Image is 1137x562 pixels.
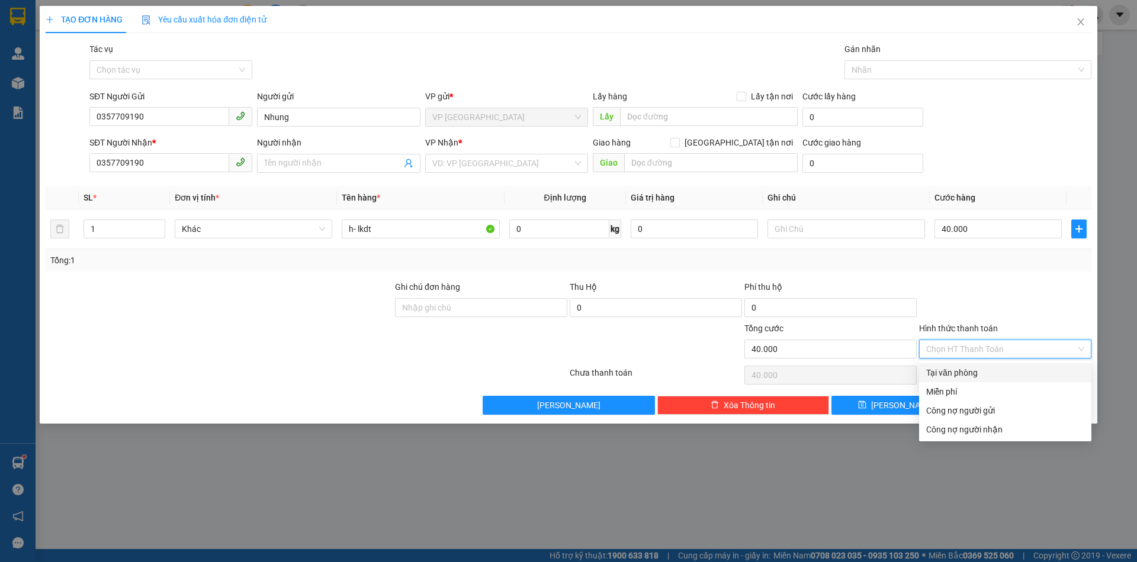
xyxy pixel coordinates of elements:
label: Ghi chú đơn hàng [395,282,460,292]
span: Đơn vị tính [175,193,219,202]
div: Phí thu hộ [744,280,917,298]
span: [GEOGRAPHIC_DATA] tận nơi [680,136,798,149]
span: Giao hàng [593,138,631,147]
div: Tổng: 1 [50,254,439,267]
label: Gán nhãn [844,44,881,54]
span: VP Nhận [425,138,458,147]
label: Tác vụ [89,44,113,54]
span: Xóa Thông tin [724,399,775,412]
img: icon [142,15,151,25]
span: save [858,400,866,410]
label: Cước giao hàng [802,138,861,147]
div: SĐT Người Nhận [89,136,252,149]
button: deleteXóa Thông tin [657,396,830,415]
div: VP gửi [425,90,588,103]
button: [PERSON_NAME] [483,396,655,415]
span: Lấy [593,107,620,126]
input: Ghi chú đơn hàng [395,298,567,317]
div: Tại văn phòng [926,366,1084,379]
span: phone [236,111,245,121]
span: Định lượng [544,193,586,202]
span: plus [1072,224,1086,234]
input: 0 [631,219,758,238]
span: [PERSON_NAME] [871,399,934,412]
span: Tổng cước [744,324,783,333]
span: SL [83,193,93,202]
button: save[PERSON_NAME] [831,396,960,415]
div: SĐT Người Gửi [89,90,252,103]
div: Công nợ người nhận [926,423,1084,436]
input: Cước giao hàng [802,154,923,173]
div: Cước gửi hàng sẽ được ghi vào công nợ của người nhận [919,420,1091,439]
span: Lấy hàng [593,92,627,101]
div: Miễn phí [926,385,1084,398]
span: phone [236,157,245,167]
div: Công nợ người gửi [926,404,1084,417]
input: Cước lấy hàng [802,108,923,127]
button: Close [1064,6,1097,39]
input: Dọc đường [624,153,798,172]
span: Giao [593,153,624,172]
input: Ghi Chú [767,219,925,238]
label: Cước lấy hàng [802,92,856,101]
span: plus [46,15,54,24]
button: plus [1071,219,1087,238]
span: user-add [404,159,413,168]
div: Người gửi [257,90,420,103]
div: Chưa thanh toán [568,366,743,387]
span: Yêu cầu xuất hóa đơn điện tử [142,15,266,24]
div: Người nhận [257,136,420,149]
span: kg [609,219,621,238]
span: Khác [182,220,325,238]
th: Ghi chú [763,186,930,209]
span: delete [711,400,719,410]
span: close [1076,17,1085,27]
span: Giá trị hàng [631,193,675,202]
span: Thu Hộ [570,282,597,292]
span: Lấy tận nơi [746,90,798,103]
span: [PERSON_NAME] [537,399,600,412]
span: TẠO ĐƠN HÀNG [46,15,123,24]
label: Hình thức thanh toán [919,324,998,333]
button: delete [50,219,69,238]
input: VD: Bàn, Ghế [342,219,499,238]
div: Cước gửi hàng sẽ được ghi vào công nợ của người gửi [919,401,1091,420]
span: Cước hàng [934,193,975,202]
span: Tên hàng [342,193,380,202]
span: VP Thủ Đức [432,108,581,126]
input: Dọc đường [620,107,798,126]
